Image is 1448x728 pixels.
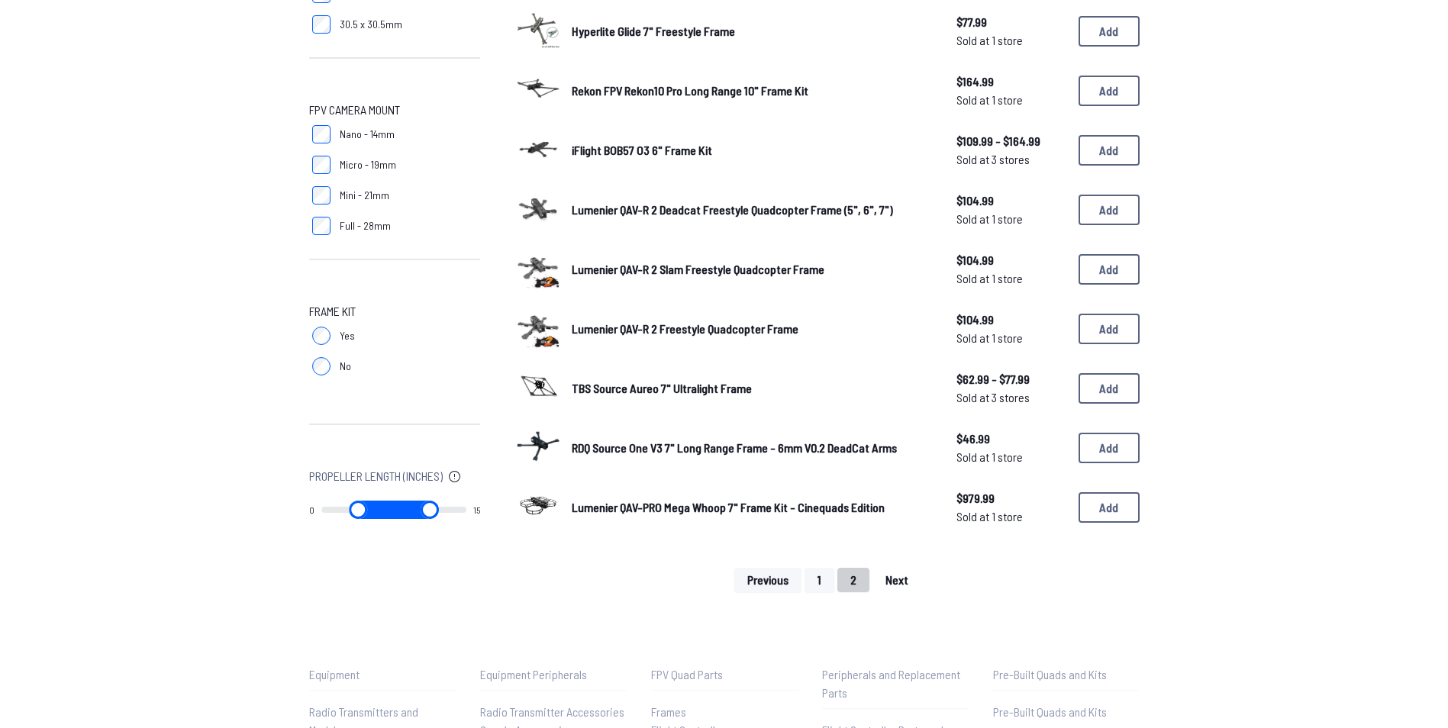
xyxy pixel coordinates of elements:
input: Full - 28mm [312,217,331,235]
span: Frames [651,704,686,719]
span: Rekon FPV Rekon10 Pro Long Range 10" Frame Kit [572,83,808,98]
span: RDQ Source One V3 7" Long Range Frame - 6mm V0.2 DeadCat Arms [572,440,897,455]
span: Frame Kit [309,302,356,321]
a: image [517,186,560,234]
span: Sold at 1 store [956,329,1066,347]
output: 0 [309,504,314,516]
img: image [517,67,560,110]
a: iFlight BOB57 O3 6" Frame Kit [572,141,932,159]
p: FPV Quad Parts [651,665,798,684]
span: Sold at 1 store [956,507,1066,526]
a: image [517,365,560,412]
span: Sold at 1 store [956,91,1066,109]
button: Add [1079,433,1140,463]
a: image [517,246,560,293]
span: Lumenier QAV-R 2 Freestyle Quadcopter Frame [572,321,798,336]
span: Nano - 14mm [340,127,395,142]
a: RDQ Source One V3 7" Long Range Frame - 6mm V0.2 DeadCat Arms [572,439,932,457]
img: image [517,186,560,229]
img: image [517,305,560,348]
a: Hyperlite Glide 7" Freestyle Frame [572,22,932,40]
span: iFlight BOB57 O3 6" Frame Kit [572,143,712,157]
span: $104.99 [956,192,1066,210]
a: image [517,8,560,55]
span: FPV Camera Mount [309,101,400,119]
input: No [312,357,331,375]
input: 30.5 x 30.5mm [312,15,331,34]
span: TBS Source Aureo 7" Ultralight Frame [572,381,752,395]
a: Rekon FPV Rekon10 Pro Long Range 10" Frame Kit [572,82,932,100]
button: Add [1079,254,1140,285]
span: Propeller Length (Inches) [309,467,443,485]
a: Lumenier QAV-R 2 Slam Freestyle Quadcopter Frame [572,260,932,279]
button: Add [1079,16,1140,47]
span: Yes [340,328,355,343]
p: Pre-Built Quads and Kits [993,665,1140,684]
p: Peripherals and Replacement Parts [822,665,969,702]
span: $46.99 [956,430,1066,448]
span: Sold at 1 store [956,210,1066,228]
button: Add [1079,314,1140,344]
a: Frames [651,703,798,721]
input: Micro - 19mm [312,156,331,174]
a: image [517,424,560,472]
span: Lumenier QAV-R 2 Slam Freestyle Quadcopter Frame [572,262,824,276]
img: image [517,484,560,527]
span: Lumenier QAV-R 2 Deadcat Freestyle Quadcopter Frame (5", 6", 7") [572,202,893,217]
img: image [517,246,560,288]
a: Lumenier QAV-R 2 Freestyle Quadcopter Frame [572,320,932,338]
span: Sold at 1 store [956,31,1066,50]
span: Hyperlite Glide 7" Freestyle Frame [572,24,735,38]
a: Lumenier QAV-PRO Mega Whoop 7" Frame Kit - Cinequads Edition [572,498,932,517]
button: Add [1079,373,1140,404]
span: Sold at 3 stores [956,388,1066,407]
span: 30.5 x 30.5mm [340,17,402,32]
button: Add [1079,76,1140,106]
span: No [340,359,351,374]
span: Sold at 1 store [956,269,1066,288]
button: Add [1079,492,1140,523]
button: Add [1079,135,1140,166]
img: image [517,365,560,407]
span: $62.99 - $77.99 [956,370,1066,388]
span: $979.99 [956,489,1066,507]
span: Radio Transmitter Accessories [480,704,624,719]
p: Equipment Peripherals [480,665,627,684]
span: Sold at 1 store [956,448,1066,466]
a: Pre-Built Quads and Kits [993,703,1140,721]
span: Sold at 3 stores [956,150,1066,169]
a: image [517,484,560,531]
a: image [517,67,560,114]
a: TBS Source Aureo 7" Ultralight Frame [572,379,932,398]
button: 2 [837,568,869,592]
p: Equipment [309,665,456,684]
span: Lumenier QAV-PRO Mega Whoop 7" Frame Kit - Cinequads Edition [572,500,885,514]
span: $164.99 [956,72,1066,91]
input: Yes [312,327,331,345]
span: $109.99 - $164.99 [956,132,1066,150]
a: Lumenier QAV-R 2 Deadcat Freestyle Quadcopter Frame (5", 6", 7") [572,201,932,219]
a: image [517,305,560,353]
input: Nano - 14mm [312,125,331,143]
span: Micro - 19mm [340,157,396,172]
output: 15 [473,504,480,516]
span: Mini - 21mm [340,188,389,203]
span: Full - 28mm [340,218,391,234]
span: $104.99 [956,251,1066,269]
button: Add [1079,195,1140,225]
img: image [517,424,560,467]
a: image [517,127,560,174]
button: 1 [805,568,834,592]
img: image [517,127,560,169]
input: Mini - 21mm [312,186,331,205]
img: image [517,8,560,50]
span: $77.99 [956,13,1066,31]
a: Radio Transmitter Accessories [480,703,627,721]
span: Previous [747,574,788,586]
span: $104.99 [956,311,1066,329]
span: Pre-Built Quads and Kits [993,704,1107,719]
button: Previous [734,568,801,592]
